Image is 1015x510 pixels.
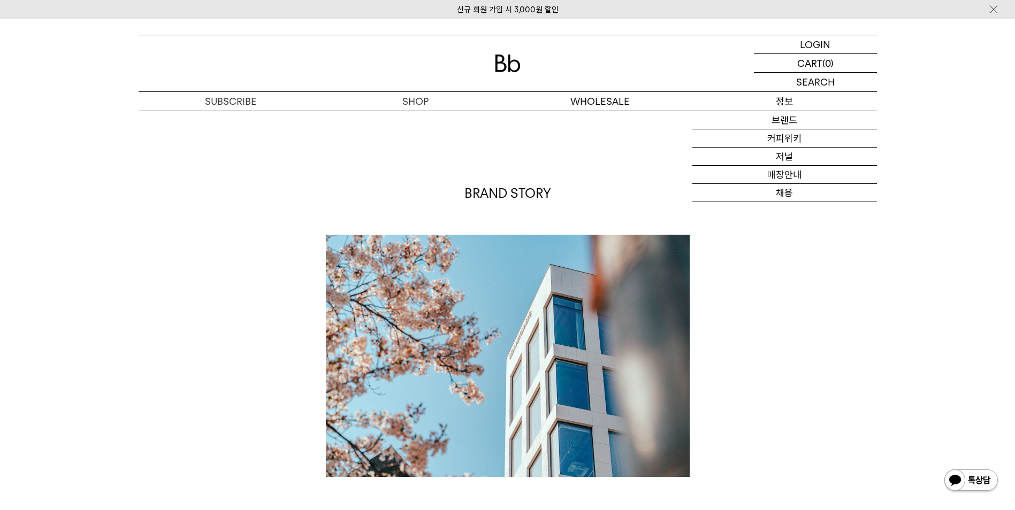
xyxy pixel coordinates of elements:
p: SEARCH [796,73,835,91]
a: LOGIN [754,35,877,54]
a: 매장안내 [692,166,877,184]
p: CART [797,54,822,72]
p: (0) [822,54,834,72]
p: LOGIN [800,35,830,53]
a: 커피위키 [692,129,877,148]
a: 브랜드 [692,111,877,129]
p: WHOLESALE [508,92,692,111]
a: SHOP [323,92,508,111]
a: 채용 [692,184,877,202]
a: CART (0) [754,54,877,73]
a: SUBSCRIBE [139,92,323,111]
p: 정보 [692,92,877,111]
a: 신규 회원 가입 시 3,000원 할인 [457,5,559,14]
img: 로고 [495,55,521,72]
p: BRAND STORY [326,184,690,203]
img: 카카오톡 채널 1:1 채팅 버튼 [943,468,999,494]
a: 저널 [692,148,877,166]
